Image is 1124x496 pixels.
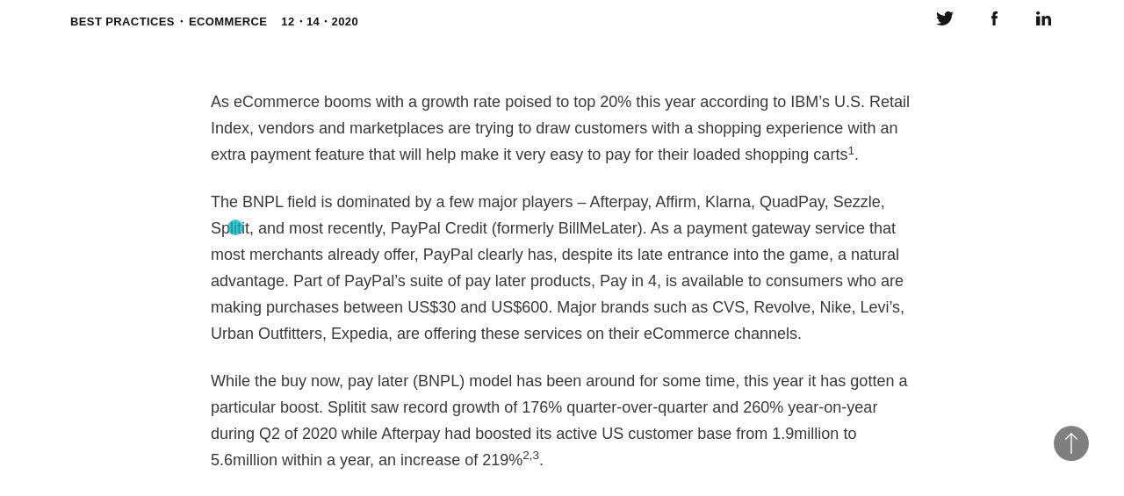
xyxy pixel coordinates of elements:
[847,144,854,157] sup: 1
[211,189,913,347] p: The BNPL field is dominated by a few major players – Afterpay, Affirm, Klarna, QuadPay, Sezzle, S...
[189,15,267,28] a: eCommerce
[522,449,539,462] sup: 2,3
[211,89,913,168] p: As eCommerce booms with a growth rate poised to top 20% this year according to IBM’s U.S. Retail ...
[281,13,358,31] time: 12・14・2020
[211,368,913,473] p: While the buy now, pay later (BNPL) model has been around for some time, this year it has gotten ...
[1054,426,1089,461] button: Back to Top
[70,15,175,28] a: Best practices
